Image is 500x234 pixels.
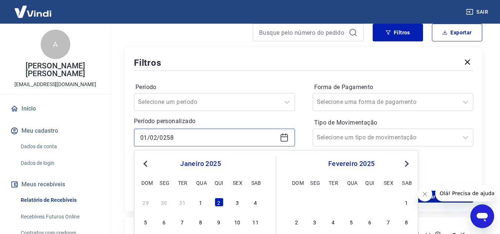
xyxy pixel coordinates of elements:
[347,198,356,207] div: Choose quarta-feira, 29 de janeiro de 2025
[291,159,412,168] div: fevereiro 2025
[18,209,102,224] a: Recebíveis Futuros Online
[417,187,432,201] iframe: Fechar mensagem
[196,198,205,207] div: Choose quarta-feira, 1 de janeiro de 2025
[215,198,224,207] div: Choose quinta-feira, 2 de janeiro de 2025
[402,198,411,207] div: Choose sábado, 1 de fevereiro de 2025
[178,178,187,187] div: ter
[329,178,338,187] div: ter
[160,217,168,226] div: Choose segunda-feira, 6 de janeiro de 2025
[329,217,338,226] div: Choose terça-feira, 4 de fevereiro de 2025
[134,117,295,126] p: Período personalizado
[141,159,150,168] button: Previous Month
[215,217,224,226] div: Choose quinta-feira, 9 de janeiro de 2025
[14,81,96,88] p: [EMAIL_ADDRESS][DOMAIN_NAME]
[384,198,393,207] div: Choose sexta-feira, 31 de janeiro de 2025
[310,198,319,207] div: Choose segunda-feira, 27 de janeiro de 2025
[4,5,62,11] span: Olá! Precisa de ajuda?
[215,178,224,187] div: qui
[140,159,261,168] div: janeiro 2025
[251,217,260,226] div: Choose sábado, 11 de janeiro de 2025
[141,198,150,207] div: Choose domingo, 29 de dezembro de 2024
[18,156,102,171] a: Dados de login
[384,178,393,187] div: sex
[233,217,242,226] div: Choose sexta-feira, 10 de janeiro de 2025
[9,176,102,193] button: Meus recebíveis
[314,83,472,92] label: Forma de Pagamento
[402,178,411,187] div: sab
[233,198,242,207] div: Choose sexta-feira, 3 de janeiro de 2025
[178,217,187,226] div: Choose terça-feira, 7 de janeiro de 2025
[251,178,260,187] div: sab
[365,198,374,207] div: Choose quinta-feira, 30 de janeiro de 2025
[178,198,187,207] div: Choose terça-feira, 31 de dezembro de 2024
[140,132,277,143] input: Data inicial
[365,178,374,187] div: qui
[141,217,150,226] div: Choose domingo, 5 de janeiro de 2025
[365,217,374,226] div: Choose quinta-feira, 6 de fevereiro de 2025
[432,24,482,41] button: Exportar
[160,178,168,187] div: seg
[292,198,301,207] div: Choose domingo, 26 de janeiro de 2025
[292,178,301,187] div: dom
[314,118,472,127] label: Tipo de Movimentação
[6,62,105,78] p: [PERSON_NAME] [PERSON_NAME]
[373,24,423,41] button: Filtros
[310,217,319,226] div: Choose segunda-feira, 3 de fevereiro de 2025
[134,57,161,69] h5: Filtros
[464,5,491,19] button: Sair
[310,178,319,187] div: seg
[259,27,346,38] input: Busque pelo número do pedido
[196,217,205,226] div: Choose quarta-feira, 8 de janeiro de 2025
[470,204,494,228] iframe: Botão para abrir a janela de mensagens
[435,185,494,201] iframe: Mensagem da empresa
[347,217,356,226] div: Choose quarta-feira, 5 de fevereiro de 2025
[9,0,57,23] img: Vindi
[18,193,102,208] a: Relatório de Recebíveis
[329,198,338,207] div: Choose terça-feira, 28 de janeiro de 2025
[135,83,293,92] label: Período
[9,101,102,117] a: Início
[18,139,102,154] a: Dados da conta
[196,178,205,187] div: qua
[402,217,411,226] div: Choose sábado, 8 de fevereiro de 2025
[233,178,242,187] div: sex
[292,217,301,226] div: Choose domingo, 2 de fevereiro de 2025
[160,198,168,207] div: Choose segunda-feira, 30 de dezembro de 2024
[141,178,150,187] div: dom
[347,178,356,187] div: qua
[41,30,70,59] div: A
[251,198,260,207] div: Choose sábado, 4 de janeiro de 2025
[9,123,102,139] button: Meu cadastro
[402,159,411,168] button: Next Month
[384,217,393,226] div: Choose sexta-feira, 7 de fevereiro de 2025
